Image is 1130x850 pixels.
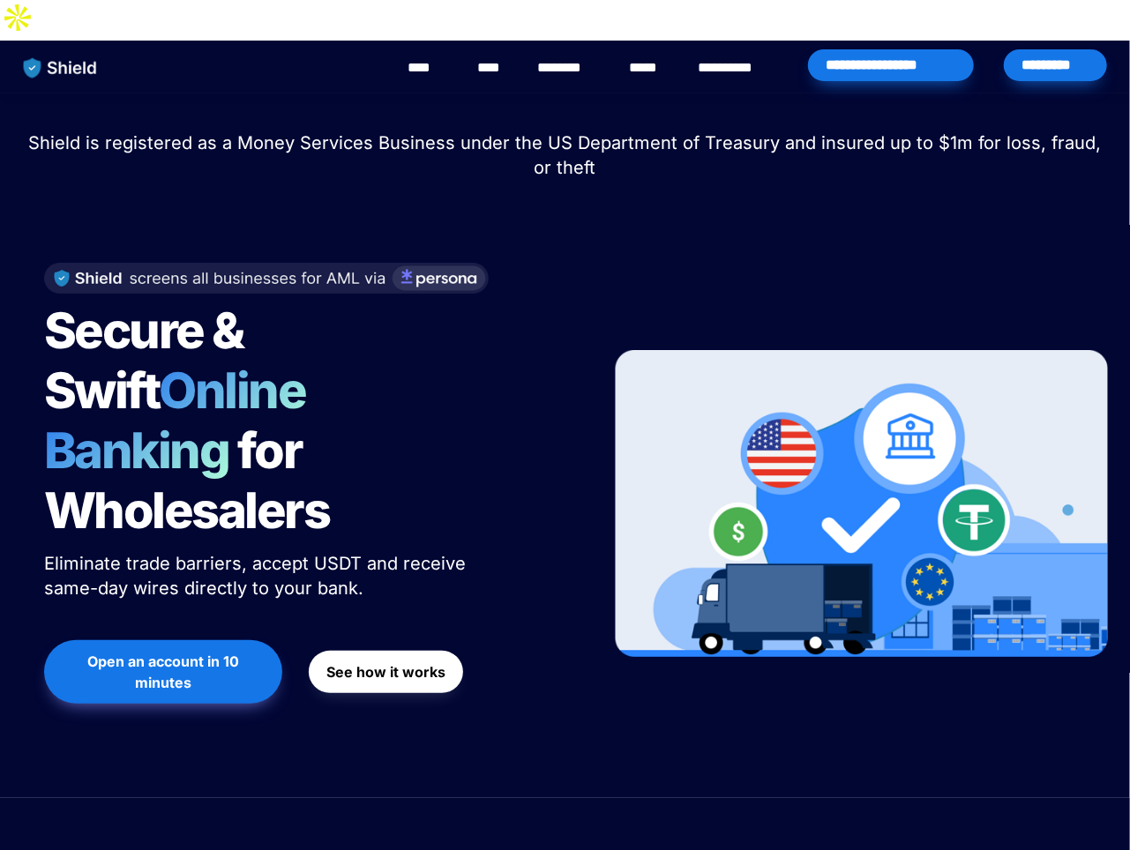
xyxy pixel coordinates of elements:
span: for Wholesalers [44,421,330,541]
span: Eliminate trade barriers, accept USDT and receive same-day wires directly to your bank. [44,553,471,599]
img: website logo [15,49,106,86]
span: Secure & Swift [44,301,252,421]
strong: See how it works [326,663,445,681]
span: Online Banking [44,361,324,481]
strong: Open an account in 10 minutes [87,652,243,691]
button: See how it works [309,651,463,693]
span: Shield is registered as a Money Services Business under the US Department of Treasury and insured... [29,132,1107,178]
a: Open an account in 10 minutes [44,631,282,712]
a: See how it works [309,642,463,702]
button: Open an account in 10 minutes [44,640,282,704]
